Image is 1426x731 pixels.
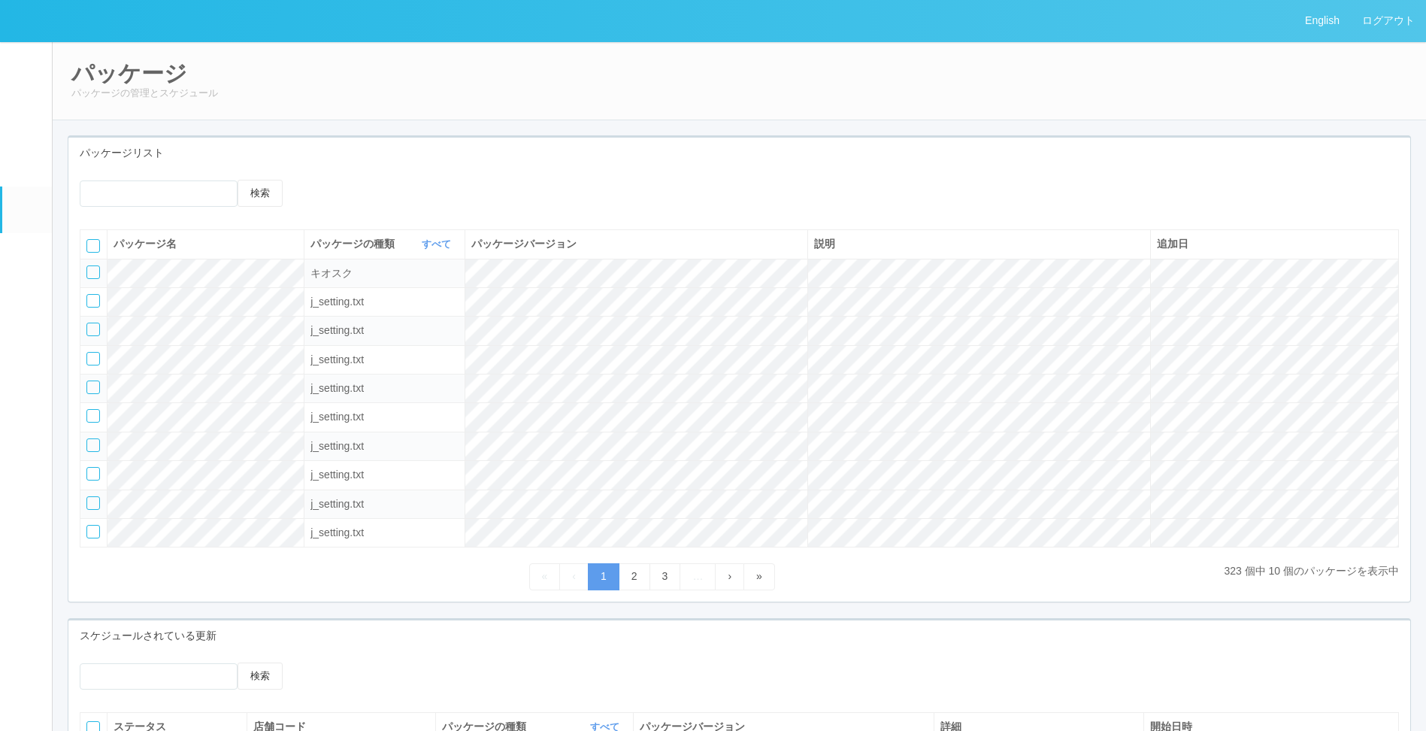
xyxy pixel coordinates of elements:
div: ksdpackage.tablefilter.kiosk [310,265,459,281]
div: ksdpackage.tablefilter.jsetting [310,438,459,454]
div: ksdpackage.tablefilter.jsetting [310,323,459,338]
a: Next [715,563,744,590]
div: 説明 [814,236,1144,252]
p: 323 個中 10 個のパッケージを表示中 [1224,563,1399,579]
a: 2 [619,563,650,590]
span: Last [756,570,762,582]
div: ksdpackage.tablefilter.jsetting [310,409,459,425]
span: パッケージバージョン [471,238,577,250]
a: ドキュメントを管理 [2,417,52,463]
span: 追加日 [1157,238,1188,250]
button: 検索 [238,663,283,690]
a: コンテンツプリント [2,372,52,417]
button: 検索 [238,180,283,207]
div: ksdpackage.tablefilter.jsetting [310,525,459,541]
a: 3 [649,563,681,590]
h2: パッケージ [71,61,1407,86]
a: メンテナンス通知 [2,233,52,279]
a: ターミナル [2,134,52,187]
button: すべて [418,237,459,252]
div: ksdpackage.tablefilter.jsetting [310,294,459,310]
div: パッケージリスト [68,138,1410,168]
a: すべて [422,238,455,250]
span: パッケージ名 [114,238,177,250]
div: ksdpackage.tablefilter.jsetting [310,381,459,396]
a: クライアントリンク [2,279,52,325]
a: パッケージ [2,187,52,232]
div: ksdpackage.tablefilter.jsetting [310,467,459,483]
p: パッケージの管理とスケジュール [71,86,1407,101]
div: ksdpackage.tablefilter.jsetting [310,352,459,368]
span: パッケージの種類 [310,236,398,252]
div: ksdpackage.tablefilter.jsetting [310,496,459,512]
span: Next [728,570,731,582]
a: イベントログ [2,41,52,87]
a: 1 [588,563,619,590]
div: スケジュールされている更新 [68,620,1410,651]
a: アラート設定 [2,325,52,371]
a: Last [743,563,775,590]
a: ユーザー [2,87,52,133]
